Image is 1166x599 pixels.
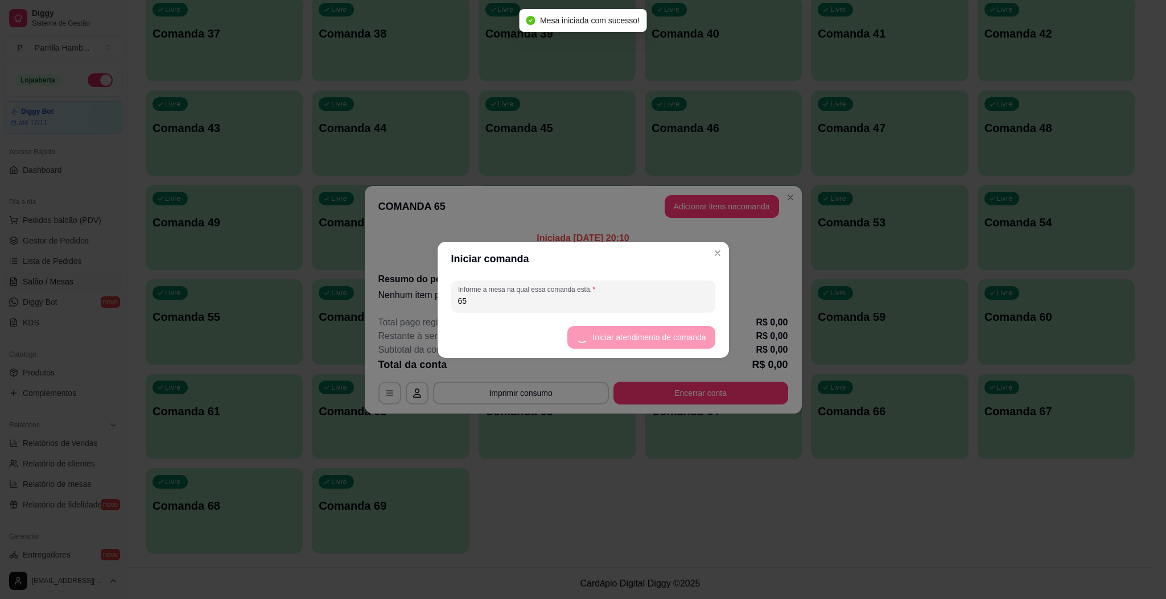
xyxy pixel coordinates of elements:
[708,244,727,262] button: Close
[540,16,640,25] span: Mesa iniciada com sucesso!
[438,242,729,276] header: Iniciar comanda
[458,295,708,307] input: Informe a mesa na qual essa comanda está.
[458,284,599,294] label: Informe a mesa na qual essa comanda está.
[526,16,535,25] span: check-circle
